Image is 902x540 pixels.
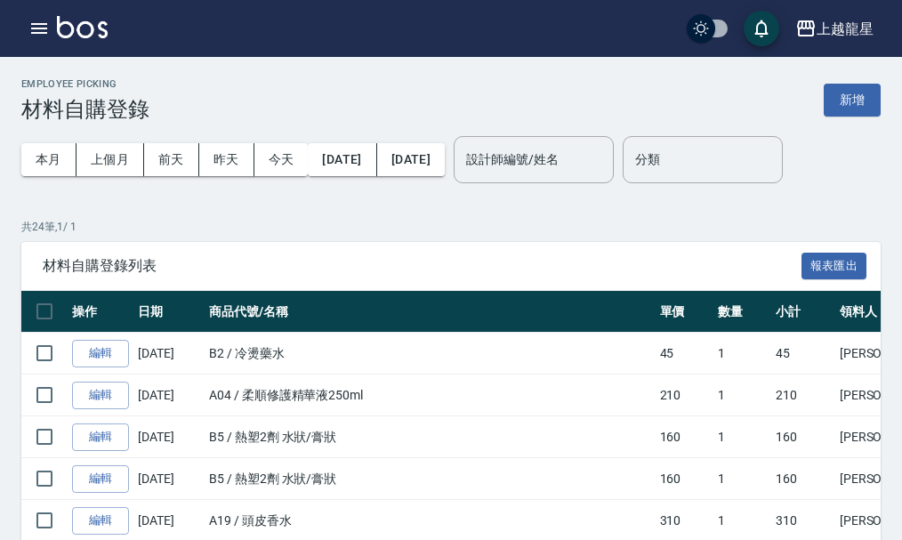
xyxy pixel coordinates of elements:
h2: Employee Picking [21,78,149,90]
h3: 材料自購登錄 [21,97,149,122]
td: 1 [713,416,771,458]
button: 今天 [254,143,309,176]
button: [DATE] [377,143,445,176]
th: 數量 [713,291,771,333]
a: 編輯 [72,507,129,535]
th: 日期 [133,291,205,333]
td: 1 [713,375,771,416]
td: [DATE] [133,375,205,416]
a: 編輯 [72,340,129,367]
td: 45 [771,333,835,375]
button: 上越龍星 [788,11,881,47]
div: 上越龍星 [817,18,874,40]
td: 210 [656,375,713,416]
td: [DATE] [133,416,205,458]
button: 上個月 [77,143,144,176]
td: [DATE] [133,458,205,500]
td: [DATE] [133,333,205,375]
td: A04 / 柔順修護精華液250ml [205,375,656,416]
button: save [744,11,779,46]
td: 160 [771,416,835,458]
td: 160 [656,458,713,500]
td: 45 [656,333,713,375]
td: 210 [771,375,835,416]
th: 商品代號/名稱 [205,291,656,333]
td: B2 / 冷燙藥水 [205,333,656,375]
button: 本月 [21,143,77,176]
th: 小計 [771,291,835,333]
td: 1 [713,458,771,500]
th: 操作 [68,291,133,333]
td: B5 / 熱塑2劑 水狀/膏狀 [205,458,656,500]
a: 報表匯出 [801,256,867,273]
button: 報表匯出 [801,253,867,280]
img: Logo [57,16,108,38]
p: 共 24 筆, 1 / 1 [21,219,881,235]
a: 新增 [824,91,881,108]
span: 材料自購登錄列表 [43,257,801,275]
button: 昨天 [199,143,254,176]
button: 前天 [144,143,199,176]
a: 編輯 [72,423,129,451]
td: 1 [713,333,771,375]
button: [DATE] [308,143,376,176]
th: 單價 [656,291,713,333]
button: 新增 [824,84,881,117]
td: B5 / 熱塑2劑 水狀/膏狀 [205,416,656,458]
td: 160 [656,416,713,458]
a: 編輯 [72,382,129,409]
a: 編輯 [72,465,129,493]
td: 160 [771,458,835,500]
